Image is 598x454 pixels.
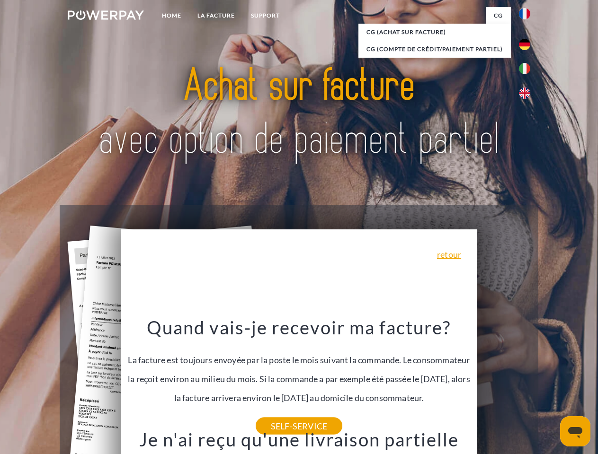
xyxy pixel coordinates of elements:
[519,63,530,74] img: it
[243,7,288,24] a: Support
[519,8,530,19] img: fr
[90,45,508,181] img: title-powerpay_fr.svg
[68,10,144,20] img: logo-powerpay-white.svg
[126,316,472,426] div: La facture est toujours envoyée par la poste le mois suivant la commande. Le consommateur la reço...
[126,316,472,339] h3: Quand vais-je recevoir ma facture?
[519,39,530,50] img: de
[437,250,461,259] a: retour
[256,418,342,435] a: SELF-SERVICE
[560,416,590,446] iframe: Bouton de lancement de la fenêtre de messagerie
[519,87,530,99] img: en
[126,428,472,451] h3: Je n'ai reçu qu'une livraison partielle
[358,41,511,58] a: CG (Compte de crédit/paiement partiel)
[358,24,511,41] a: CG (achat sur facture)
[154,7,189,24] a: Home
[189,7,243,24] a: LA FACTURE
[486,7,511,24] a: CG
